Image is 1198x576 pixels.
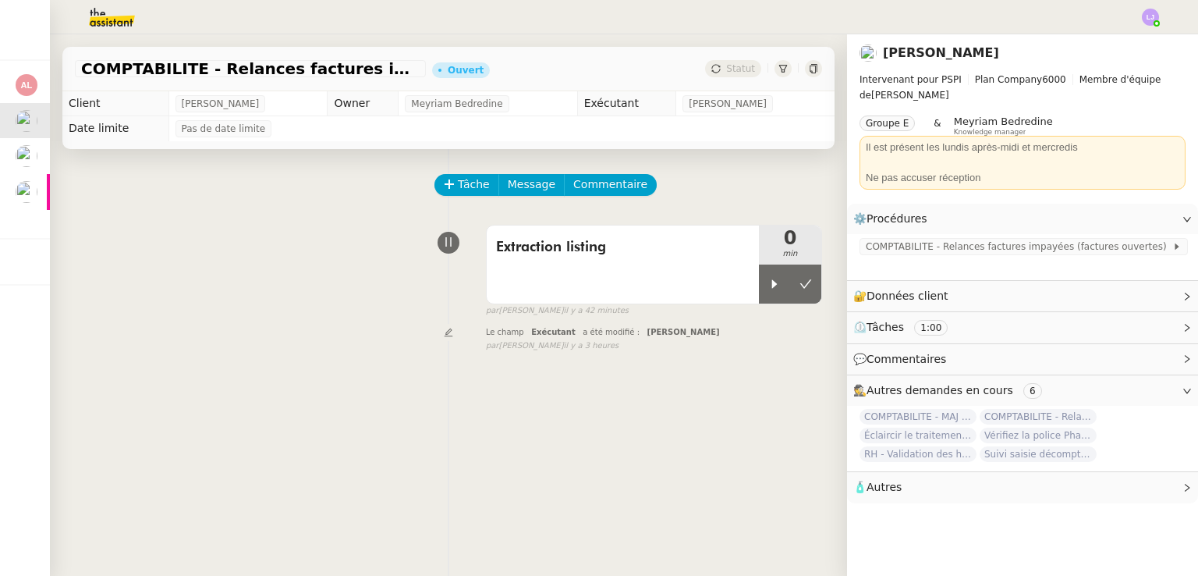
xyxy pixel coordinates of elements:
span: par [486,304,499,318]
span: il y a 3 heures [564,340,619,353]
span: [PERSON_NAME] [860,72,1186,103]
nz-tag: Groupe E [860,116,915,131]
span: Meyriam Bedredine [954,116,1053,127]
div: Il est présent les lundis après-midi et mercredis [866,140,1179,155]
span: ⚙️ [853,210,934,228]
span: COMPTABILITE - MAJ solde restant- août 2025 [860,409,976,425]
span: 6000 [1042,74,1066,85]
span: il y a 42 minutes [564,304,629,318]
td: Exécutant [577,91,676,116]
img: svg [16,74,37,96]
img: svg [1142,9,1159,26]
span: Le champ [486,328,524,336]
span: ⏲️ [853,321,961,333]
span: 🕵️ [853,384,1048,396]
span: Message [508,176,555,194]
img: users%2F0zQGGmvZECeMseaPawnreYAQQyS2%2Favatar%2Feddadf8a-b06f-4db9-91c4-adeed775bb0f [16,110,37,132]
span: [PERSON_NAME] [182,96,260,112]
img: users%2F0zQGGmvZECeMseaPawnreYAQQyS2%2Favatar%2Feddadf8a-b06f-4db9-91c4-adeed775bb0f [860,44,877,62]
span: Autres demandes en cours [867,384,1013,396]
span: RH - Validation des heures employés PSPI - août 2025 [860,446,976,462]
button: Tâche [434,174,499,196]
span: COMPTABILITE - Relances factures impayées - août 2025 [980,409,1097,425]
td: Client [62,91,168,116]
span: 🧴 [853,481,902,493]
span: Knowledge manager [954,128,1026,137]
span: Données client [867,290,948,302]
span: Procédures [867,212,927,225]
span: COMPTABILITE - Relances factures impayées (factures ouvertes) [866,239,1172,254]
div: ⚙️Procédures [847,204,1198,234]
nz-tag: 6 [1023,383,1042,399]
span: Statut [726,63,755,74]
div: 🕵️Autres demandes en cours 6 [847,375,1198,406]
span: 0 [759,229,821,247]
span: min [759,247,821,261]
td: Owner [328,91,399,116]
div: 💬Commentaires [847,344,1198,375]
span: [PERSON_NAME] [689,96,767,112]
span: Meyriam Bedredine [411,96,502,112]
img: users%2FlEKjZHdPaYMNgwXp1mLJZ8r8UFs1%2Favatar%2F1e03ee85-bb59-4f48-8ffa-f076c2e8c285 [16,145,37,167]
button: Commentaire [564,174,657,196]
span: Tâche [458,176,490,194]
span: Suivi saisie décomptes non-confiés Ecohub - septembre 2025 [980,446,1097,462]
div: 🔐Données client [847,281,1198,311]
span: Tâches [867,321,904,333]
span: [PERSON_NAME] [647,328,720,336]
small: [PERSON_NAME] [486,304,629,318]
button: Message [498,174,565,196]
span: a été modifié : [583,328,640,336]
span: Plan Company [975,74,1042,85]
span: Pas de date limite [182,121,266,137]
nz-tag: 1:00 [914,320,948,336]
span: Commentaire [573,176,647,194]
span: par [486,340,499,353]
span: 🔐 [853,287,955,305]
td: Date limite [62,116,168,141]
span: Exécutant [531,328,576,336]
span: Éclaircir le traitement des bordereaux GoldenCare [860,428,976,443]
span: & [934,116,941,136]
div: Ne pas accuser réception [866,170,1179,186]
span: Vérifiez la police Pharaon Deema [980,428,1097,443]
small: [PERSON_NAME] [486,340,618,353]
span: 💬 [853,353,953,365]
span: COMPTABILITE - Relances factures impayées - septembre 2025 [81,61,420,76]
div: Ouvert [448,66,484,75]
span: Autres [867,481,902,493]
app-user-label: Knowledge manager [954,116,1053,136]
a: [PERSON_NAME] [883,45,999,60]
span: Intervenant pour PSPI [860,74,962,85]
div: ⏲️Tâches 1:00 [847,312,1198,343]
div: 🧴Autres [847,472,1198,503]
img: users%2FSclkIUIAuBOhhDrbgjtrSikBoD03%2Favatar%2F48cbc63d-a03d-4817-b5bf-7f7aeed5f2a9 [16,181,37,203]
span: Extraction listing [496,236,750,259]
span: Commentaires [867,353,946,365]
